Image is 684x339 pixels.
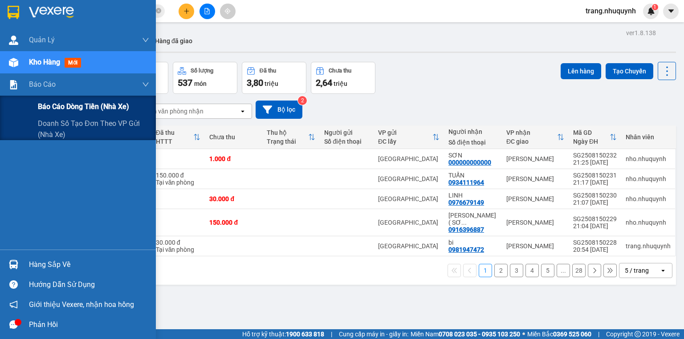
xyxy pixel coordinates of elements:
th: Toggle SortBy [569,125,621,149]
span: | [598,329,599,339]
span: | [331,329,332,339]
span: 2,64 [316,77,332,88]
div: ĐC lấy [378,138,432,145]
div: Đã thu [260,68,276,74]
span: down [142,36,149,44]
div: ver 1.8.138 [626,28,656,38]
div: 000000000000 [448,159,491,166]
span: ... [461,219,467,226]
div: Chọn văn phòng nhận [142,107,204,116]
th: Toggle SortBy [502,125,569,149]
div: [PERSON_NAME] [506,195,564,202]
div: Hướng dẫn sử dụng [29,278,149,291]
div: bi [448,239,497,246]
div: Tại văn phòng [156,246,201,253]
div: HTTT [156,138,194,145]
div: [PERSON_NAME] [506,242,564,250]
span: món [194,80,207,87]
span: Giới thiệu Vexere, nhận hoa hồng [29,299,134,310]
span: close-circle [156,7,161,16]
div: [PERSON_NAME] [506,155,564,162]
div: [GEOGRAPHIC_DATA] [378,242,440,250]
button: Đã thu3,80 triệu [242,62,306,94]
img: solution-icon [9,80,18,89]
button: 4 [525,264,539,277]
span: message [9,320,18,329]
img: warehouse-icon [9,36,18,45]
span: trang.nhuquynh [578,5,643,16]
th: Toggle SortBy [151,125,205,149]
div: Số điện thoại [448,139,497,146]
span: Kho hàng [29,58,60,66]
div: 30.000 đ [156,239,201,246]
span: triệu [265,80,278,87]
div: Phản hồi [29,318,149,331]
span: plus [183,8,190,14]
button: ... [557,264,570,277]
div: 5 / trang [625,266,649,275]
span: Doanh số tạo đơn theo VP gửi (nhà xe) [38,118,149,140]
span: aim [224,8,231,14]
span: close-circle [156,8,161,13]
span: Cung cấp máy in - giấy in: [339,329,408,339]
div: 21:04 [DATE] [573,222,617,230]
strong: [PERSON_NAME] [12,4,121,20]
span: Miền Nam [411,329,520,339]
button: Hàng đã giao [148,30,199,52]
div: SƠN [448,152,497,159]
span: Quản Lý [29,34,55,45]
sup: 1 [652,4,658,10]
strong: 1900 633 818 [286,331,324,338]
button: file-add [199,4,215,19]
sup: 2 [298,96,307,105]
div: Đã thu [156,129,194,136]
div: Số điện thoại [324,138,369,145]
div: 21:17 [DATE] [573,179,617,186]
button: Số lượng537món [173,62,237,94]
span: Miền Bắc [527,329,591,339]
div: SG2508150232 [573,152,617,159]
th: Toggle SortBy [262,125,320,149]
div: nho.nhuquynh [626,175,671,182]
div: SG2508150229 [573,215,617,222]
div: Người nhận [448,128,497,135]
button: Bộ lọc [256,101,302,119]
div: nho.nhuquynh [626,155,671,162]
div: LINH [448,192,497,199]
span: [PERSON_NAME]: [4,55,59,64]
div: 0916396887 [448,226,484,233]
button: Tạo Chuyến [606,63,653,79]
div: 150.000 đ [209,219,258,226]
div: Chưa thu [209,133,258,141]
div: trang.nhuquynh [626,242,671,250]
div: PHƯƠNG ( SƠN HẢI ) [448,212,497,226]
strong: 0369 525 060 [553,331,591,338]
th: Toggle SortBy [374,125,444,149]
span: file-add [204,8,210,14]
img: logo-vxr [8,6,19,19]
div: Hàng sắp về [29,258,149,271]
strong: Khu K1, [PERSON_NAME] [PERSON_NAME], [PERSON_NAME][GEOGRAPHIC_DATA], [GEOGRAPHIC_DATA]PRTC - 0931... [4,56,127,90]
div: Chưa thu [329,68,351,74]
div: [GEOGRAPHIC_DATA] [378,175,440,182]
div: SG2508150228 [573,239,617,246]
span: triệu [334,80,347,87]
div: 30.000 đ [209,195,258,202]
span: notification [9,300,18,309]
button: 5 [541,264,554,277]
div: Số lượng [191,68,213,74]
span: caret-down [667,7,675,15]
div: 1.000 đ [209,155,258,162]
svg: open [239,108,246,115]
span: mới [65,58,81,68]
div: 0981947472 [448,246,484,253]
span: down [142,81,149,88]
div: 0976679149 [448,199,484,206]
div: Tại văn phòng [156,179,201,186]
button: Lên hàng [561,63,601,79]
div: SG2508150231 [573,172,617,179]
div: 20:54 [DATE] [573,246,617,253]
span: ⚪️ [522,332,525,336]
div: [GEOGRAPHIC_DATA] [378,195,440,202]
button: aim [220,4,236,19]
